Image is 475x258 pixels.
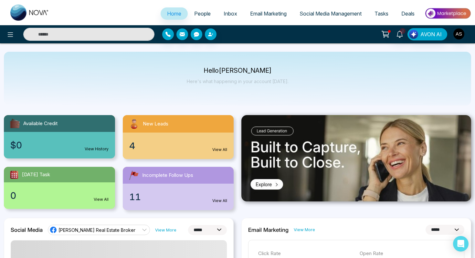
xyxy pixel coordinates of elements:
span: Social Media Management [300,10,362,17]
span: AVON AI [420,30,442,38]
span: 0 [10,189,16,202]
span: Home [167,10,181,17]
p: Hello [PERSON_NAME] [187,68,289,73]
span: New Leads [143,120,168,128]
span: Available Credit [23,120,58,127]
a: Deals [395,7,421,20]
img: Lead Flow [409,30,418,39]
a: View More [155,227,176,233]
span: Tasks [375,10,388,17]
a: Inbox [217,7,244,20]
p: Click Rate [258,250,353,257]
a: View All [212,147,227,153]
a: View More [294,227,315,233]
a: New Leads4View All [119,115,238,159]
img: followUps.svg [128,169,140,181]
img: availableCredit.svg [9,118,21,129]
span: 4 [129,139,135,153]
img: . [241,115,471,201]
span: Email Marketing [250,10,287,17]
button: AVON AI [407,28,447,40]
img: User Avatar [453,28,464,39]
div: Open Intercom Messenger [453,236,469,252]
img: todayTask.svg [9,169,19,180]
span: [PERSON_NAME] Real Estate Broker [58,227,135,233]
a: Social Media Management [293,7,368,20]
span: 11 [129,190,141,204]
span: 2 [400,28,406,34]
span: People [194,10,211,17]
p: Open Rate [360,250,455,257]
a: View All [94,197,109,202]
span: Deals [401,10,415,17]
span: Incomplete Follow Ups [142,172,193,179]
h2: Email Marketing [248,227,289,233]
a: 2 [392,28,407,39]
a: Tasks [368,7,395,20]
img: newLeads.svg [128,118,140,130]
a: Home [161,7,188,20]
a: Email Marketing [244,7,293,20]
h2: Social Media [11,227,43,233]
span: $0 [10,138,22,152]
a: People [188,7,217,20]
a: View History [85,146,109,152]
a: Incomplete Follow Ups11View All [119,167,238,210]
span: Inbox [224,10,237,17]
p: Here's what happening in your account [DATE]. [187,79,289,84]
img: Market-place.gif [424,6,471,21]
img: Nova CRM Logo [10,5,49,21]
span: [DATE] Task [22,171,50,178]
a: View All [212,198,227,204]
